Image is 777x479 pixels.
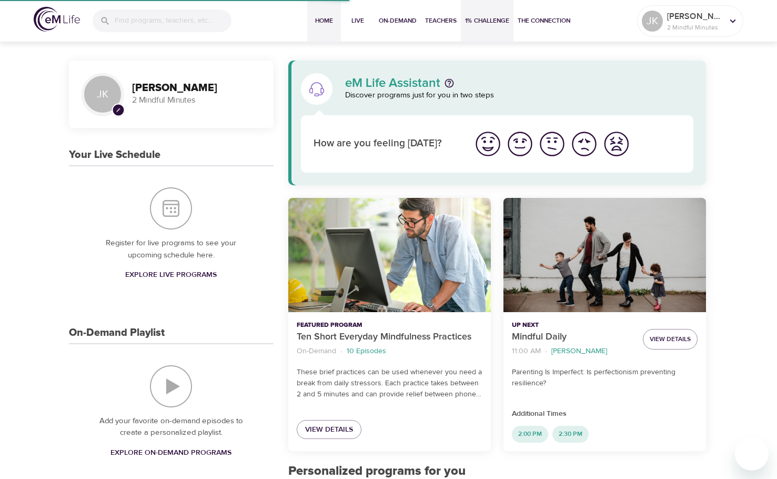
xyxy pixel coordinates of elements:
[512,321,634,330] p: Up Next
[570,129,599,158] img: bad
[642,11,663,32] div: JK
[538,129,567,158] img: ok
[512,344,634,358] nav: breadcrumb
[602,129,631,158] img: worst
[512,330,634,344] p: Mindful Daily
[150,187,192,229] img: Your Live Schedule
[125,268,217,282] span: Explore Live Programs
[506,129,534,158] img: good
[425,15,457,26] span: Teachers
[305,423,353,436] span: View Details
[345,77,440,89] p: eM Life Assistant
[288,464,707,479] h2: Personalized programs for you
[297,344,482,358] nav: breadcrumb
[132,94,261,106] p: 2 Mindful Minutes
[551,346,607,357] p: [PERSON_NAME]
[82,73,124,115] div: JK
[568,128,600,160] button: I'm feeling bad
[121,265,221,285] a: Explore Live Programs
[512,367,698,389] p: Parenting Is Imperfect: Is perfectionism preventing resilience?
[311,15,337,26] span: Home
[340,344,342,358] li: ·
[34,7,80,32] img: logo
[90,237,253,261] p: Register for live programs to see your upcoming schedule here.
[288,198,491,312] button: Ten Short Everyday Mindfulness Practices
[345,89,694,102] p: Discover programs just for you in two steps
[150,365,192,407] img: On-Demand Playlist
[297,367,482,400] p: These brief practices can be used whenever you need a break from daily stressors. Each practice t...
[345,15,370,26] span: Live
[512,408,698,420] p: Additional Times
[115,9,231,32] input: Find programs, teachers, etc...
[512,346,541,357] p: 11:00 AM
[667,23,723,32] p: 2 Mindful Minutes
[552,426,589,443] div: 2:30 PM
[106,443,236,463] a: Explore On-Demand Programs
[297,346,336,357] p: On-Demand
[545,344,547,358] li: ·
[552,430,589,438] span: 2:30 PM
[308,81,325,97] img: eM Life Assistant
[667,10,723,23] p: [PERSON_NAME]
[132,82,261,94] h3: [PERSON_NAME]
[347,346,386,357] p: 10 Episodes
[518,15,570,26] span: The Connection
[314,136,459,152] p: How are you feeling [DATE]?
[472,128,504,160] button: I'm feeling great
[69,327,165,339] h3: On-Demand Playlist
[69,149,160,161] h3: Your Live Schedule
[90,415,253,439] p: Add your favorite on-demand episodes to create a personalized playlist.
[600,128,632,160] button: I'm feeling worst
[735,437,769,471] iframe: Button to launch messaging window
[110,446,231,460] span: Explore On-Demand Programs
[465,15,509,26] span: 1% Challenge
[512,426,548,443] div: 2:00 PM
[503,198,706,312] button: Mindful Daily
[504,128,536,160] button: I'm feeling good
[650,334,691,345] span: View Details
[297,330,482,344] p: Ten Short Everyday Mindfulness Practices
[297,420,361,440] a: View Details
[643,329,698,350] button: View Details
[297,321,482,330] p: Featured Program
[512,430,548,438] span: 2:00 PM
[536,128,568,160] button: I'm feeling ok
[379,15,417,26] span: On-Demand
[473,129,502,158] img: great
